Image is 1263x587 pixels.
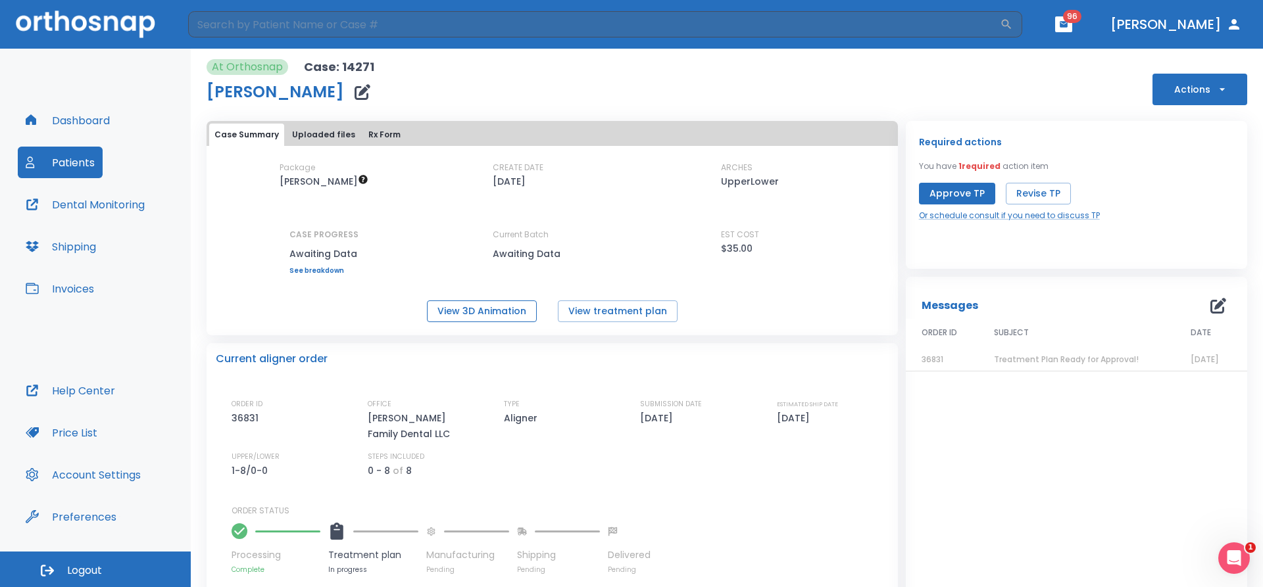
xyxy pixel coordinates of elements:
p: Processing [232,548,320,562]
p: ARCHES [721,162,753,174]
p: ORDER STATUS [232,505,889,517]
p: UPPER/LOWER [232,451,280,463]
p: [DATE] [640,410,678,426]
p: Case: 14271 [304,59,374,75]
p: 0 - 8 [368,463,390,479]
span: 96 [1063,10,1081,23]
span: 36831 [922,354,943,365]
button: Account Settings [18,459,149,490]
button: Dashboard [18,105,118,136]
button: Dental Monitoring [18,189,153,220]
button: Price List [18,417,105,448]
iframe: Intercom live chat [1218,542,1250,574]
button: Help Center [18,375,123,406]
p: Complete [232,565,320,575]
p: 8 [406,463,412,479]
span: Treatment Plan Ready for Approval! [994,354,1139,365]
p: OFFICE [368,398,391,410]
span: DATE [1191,327,1211,339]
p: Manufacturing [426,548,509,562]
button: Preferences [18,501,124,532]
span: Logout [67,563,102,578]
p: SUBMISSION DATE [640,398,702,410]
p: [DATE] [777,410,814,426]
p: You have action item [919,160,1049,172]
p: Awaiting Data [493,246,611,262]
p: Pending [426,565,509,575]
button: View treatment plan [558,300,678,322]
p: Awaiting Data [289,246,359,262]
p: STEPS INCLUDED [368,451,424,463]
p: EST COST [721,229,759,241]
span: $35 per aligner [280,175,368,188]
p: Required actions [919,134,1002,150]
button: Invoices [18,273,102,304]
p: At Orthosnap [212,59,283,75]
input: Search by Patient Name or Case # [188,11,1000,37]
p: ESTIMATED SHIP DATE [777,398,838,410]
p: Current aligner order [216,351,328,367]
button: Patients [18,147,103,178]
span: 1 required [958,160,1001,172]
p: Pending [608,565,651,575]
p: 36831 [232,410,263,426]
button: Approve TP [919,183,995,204]
button: View 3D Animation [427,300,537,322]
span: 1 [1245,542,1256,553]
p: Delivered [608,548,651,562]
p: UpperLower [721,174,779,189]
p: Treatment plan [328,548,418,562]
p: Messages [922,298,978,314]
p: Aligner [504,410,542,426]
p: 1-8/0-0 [232,463,272,479]
button: Case Summary [209,124,284,146]
div: tabs [209,124,895,146]
p: Package [280,162,315,174]
p: of [393,463,403,479]
span: [DATE] [1191,354,1219,365]
p: TYPE [504,398,520,410]
button: Uploaded files [287,124,360,146]
button: Revise TP [1006,183,1071,204]
p: CASE PROGRESS [289,229,359,241]
p: CREATE DATE [493,162,543,174]
p: [PERSON_NAME] Family Dental LLC [368,410,480,442]
a: Or schedule consult if you need to discuss TP [919,210,1100,222]
p: ORDER ID [232,398,262,410]
div: Tooltip anchor [114,511,126,523]
span: SUBJECT [994,327,1029,339]
button: Shipping [18,231,104,262]
img: Orthosnap [16,11,155,37]
p: Current Batch [493,229,611,241]
button: Actions [1152,74,1247,105]
button: Rx Form [363,124,406,146]
p: [DATE] [493,174,526,189]
h1: [PERSON_NAME] [207,84,344,100]
p: $35.00 [721,241,753,256]
p: Pending [517,565,600,575]
button: [PERSON_NAME] [1105,12,1247,36]
a: See breakdown [289,267,359,275]
span: ORDER ID [922,327,957,339]
p: In progress [328,565,418,575]
p: Shipping [517,548,600,562]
